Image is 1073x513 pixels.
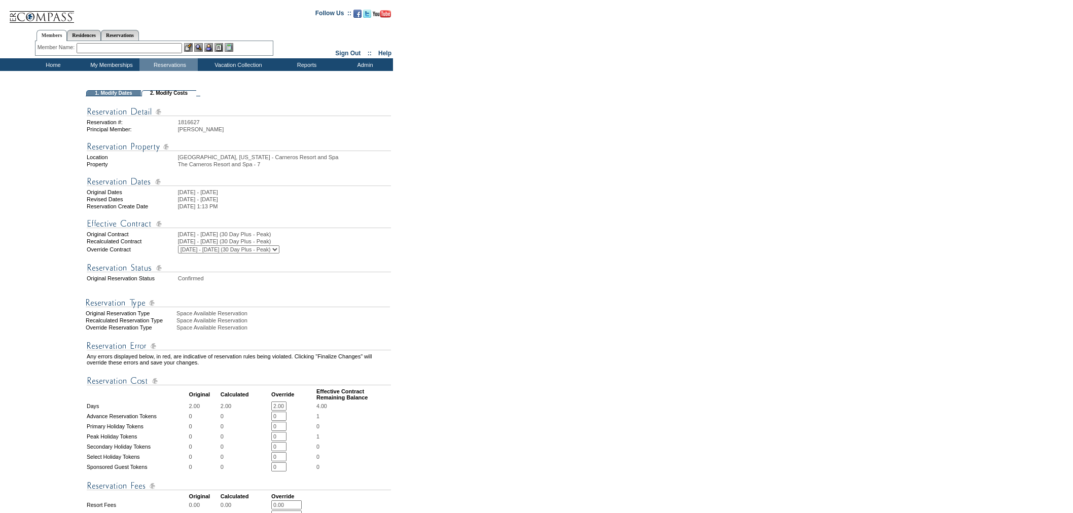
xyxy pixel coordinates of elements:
[86,324,175,331] div: Override Reservation Type
[38,43,77,52] div: Member Name:
[87,140,391,153] img: Reservation Property
[87,340,391,352] img: Reservation Errors
[87,422,188,431] td: Primary Holiday Tokens
[139,58,198,71] td: Reservations
[276,58,335,71] td: Reports
[271,388,315,400] td: Override
[194,43,203,52] img: View
[353,13,362,19] a: Become our fan on Facebook
[86,317,175,323] div: Recalculated Reservation Type
[363,10,371,18] img: Follow us on Twitter
[189,452,220,461] td: 0
[87,275,177,281] td: Original Reservation Status
[86,297,390,309] img: Reservation Type
[87,401,188,411] td: Days
[176,317,392,323] div: Space Available Reservation
[189,462,220,471] td: 0
[225,43,233,52] img: b_calculator.gif
[87,500,188,509] td: Resort Fees
[189,388,220,400] td: Original
[141,90,196,96] td: 2. Modify Costs
[87,126,177,132] td: Principal Member:
[37,30,67,41] a: Members
[221,493,270,499] td: Calculated
[87,161,177,167] td: Property
[316,444,319,450] span: 0
[87,442,188,451] td: Secondary Holiday Tokens
[368,50,372,57] span: ::
[176,324,392,331] div: Space Available Reservation
[184,43,193,52] img: b_edit.gif
[178,154,391,160] td: [GEOGRAPHIC_DATA], [US_STATE] - Carneros Resort and Spa
[178,203,391,209] td: [DATE] 1:13 PM
[316,413,319,419] span: 1
[86,310,175,316] div: Original Reservation Type
[316,423,319,429] span: 0
[221,412,270,421] td: 0
[353,10,362,18] img: Become our fan on Facebook
[87,231,177,237] td: Original Contract
[221,422,270,431] td: 0
[87,196,177,202] td: Revised Dates
[9,3,75,23] img: Compass Home
[316,464,319,470] span: 0
[189,432,220,441] td: 0
[81,58,139,71] td: My Memberships
[373,13,391,19] a: Subscribe to our YouTube Channel
[316,433,319,439] span: 1
[87,217,391,230] img: Effective Contract
[101,30,139,41] a: Reservations
[178,231,391,237] td: [DATE] - [DATE] (30 Day Plus - Peak)
[221,452,270,461] td: 0
[221,432,270,441] td: 0
[189,412,220,421] td: 0
[87,154,177,160] td: Location
[373,10,391,18] img: Subscribe to our YouTube Channel
[87,203,177,209] td: Reservation Create Date
[221,388,270,400] td: Calculated
[87,119,177,125] td: Reservation #:
[189,422,220,431] td: 0
[189,401,220,411] td: 2.00
[198,58,276,71] td: Vacation Collection
[204,43,213,52] img: Impersonate
[363,13,371,19] a: Follow us on Twitter
[335,58,393,71] td: Admin
[67,30,101,41] a: Residences
[87,412,188,421] td: Advance Reservation Tokens
[87,105,391,118] img: Reservation Detail
[189,442,220,451] td: 0
[335,50,361,57] a: Sign Out
[23,58,81,71] td: Home
[178,275,391,281] td: Confirmed
[87,245,177,253] td: Override Contract
[189,493,220,499] td: Original
[87,452,188,461] td: Select Holiday Tokens
[315,9,351,21] td: Follow Us ::
[178,126,391,132] td: [PERSON_NAME]
[189,500,220,509] td: 0.00
[87,432,188,441] td: Peak Holiday Tokens
[178,238,391,244] td: [DATE] - [DATE] (30 Day Plus - Peak)
[178,189,391,195] td: [DATE] - [DATE]
[87,480,391,492] img: Reservation Fees
[316,403,327,409] span: 4.00
[378,50,391,57] a: Help
[221,462,270,471] td: 0
[271,493,315,499] td: Override
[87,175,391,188] img: Reservation Dates
[87,353,391,365] td: Any errors displayed below, in red, are indicative of reservation rules being violated. Clicking ...
[86,90,141,96] td: 1. Modify Dates
[316,454,319,460] span: 0
[316,388,391,400] td: Effective Contract Remaining Balance
[221,500,270,509] td: 0.00
[87,189,177,195] td: Original Dates
[221,401,270,411] td: 2.00
[87,462,188,471] td: Sponsored Guest Tokens
[178,119,391,125] td: 1816627
[87,238,177,244] td: Recalculated Contract
[178,196,391,202] td: [DATE] - [DATE]
[87,262,391,274] img: Reservation Status
[221,442,270,451] td: 0
[176,310,392,316] div: Space Available Reservation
